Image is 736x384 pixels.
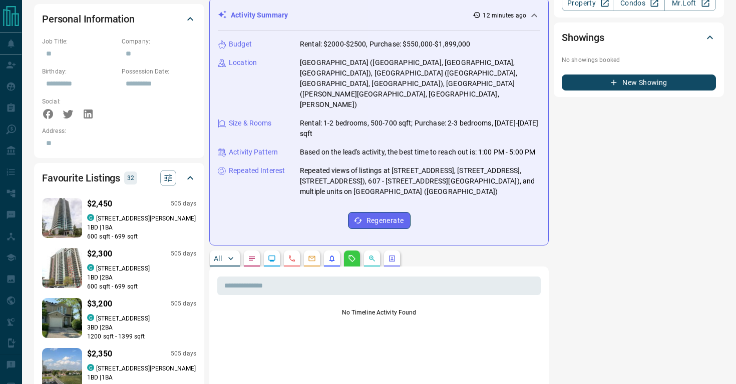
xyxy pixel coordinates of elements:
[562,25,716,49] div: Showings
[87,214,94,221] div: condos.ca
[42,166,196,190] div: Favourite Listings32
[42,246,196,291] a: Favourited listing$2,300505 dayscondos.ca[STREET_ADDRESS]1BD |2BA600 sqft - 699 sqft
[300,57,540,110] p: [GEOGRAPHIC_DATA] ([GEOGRAPHIC_DATA], [GEOGRAPHIC_DATA], [GEOGRAPHIC_DATA]), [GEOGRAPHIC_DATA] ([...
[229,39,252,49] p: Budget
[96,314,150,323] p: [STREET_ADDRESS]
[87,264,94,271] div: condos.ca
[42,296,196,341] a: Favourited listing$3,200505 dayscondos.ca[STREET_ADDRESS]3BD |2BA1200 sqft - 1399 sqft
[562,29,604,45] h2: Showings
[127,172,134,183] p: 32
[87,282,196,291] p: 600 sqft - 699 sqft
[96,264,150,273] p: [STREET_ADDRESS]
[42,7,196,31] div: Personal Information
[348,212,411,229] button: Regenerate
[171,349,196,358] p: 505 days
[348,254,356,262] svg: Requests
[229,147,278,157] p: Activity Pattern
[96,364,196,373] p: [STREET_ADDRESS][PERSON_NAME]
[368,254,376,262] svg: Opportunities
[122,37,196,46] p: Company:
[268,254,276,262] svg: Lead Browsing Activity
[388,254,396,262] svg: Agent Actions
[308,254,316,262] svg: Emails
[42,126,196,135] p: Address:
[288,254,296,262] svg: Calls
[300,118,540,139] p: Rental: 1-2 bedrooms, 500-700 sqft; Purchase: 2-3 bedrooms, [DATE]-[DATE] sqft
[42,97,117,106] p: Social:
[42,11,135,27] h2: Personal Information
[300,165,540,197] p: Repeated views of listings at [STREET_ADDRESS], [STREET_ADDRESS], [STREET_ADDRESS]), 607 - [STREE...
[217,308,541,317] p: No Timeline Activity Found
[87,248,112,260] p: $2,300
[300,147,535,157] p: Based on the lead's activity, the best time to reach out is: 1:00 PM - 5:00 PM
[87,364,94,371] div: condos.ca
[87,273,196,282] p: 1 BD | 2 BA
[42,170,120,186] h2: Favourite Listings
[229,57,257,68] p: Location
[87,332,196,341] p: 1200 sqft - 1399 sqft
[35,248,89,288] img: Favourited listing
[231,10,288,20] p: Activity Summary
[42,37,117,46] p: Job Title:
[229,118,272,128] p: Size & Rooms
[171,199,196,208] p: 505 days
[229,165,285,176] p: Repeated Interest
[87,314,94,321] div: condos.ca
[87,298,112,310] p: $3,200
[562,74,716,90] button: New Showing
[248,254,256,262] svg: Notes
[328,254,336,262] svg: Listing Alerts
[562,55,716,64] p: No showings booked
[87,373,196,382] p: 1 BD | 1 BA
[87,232,196,241] p: 600 sqft - 699 sqft
[87,323,196,332] p: 3 BD | 2 BA
[42,196,196,241] a: Favourited listing$2,450505 dayscondos.ca[STREET_ADDRESS][PERSON_NAME]1BD |1BA600 sqft - 699 sqft
[300,39,471,49] p: Rental: $2000-$2500, Purchase: $550,000-$1,899,000
[218,6,540,24] div: Activity Summary12 minutes ago
[34,298,91,338] img: Favourited listing
[30,198,94,238] img: Favourited listing
[214,255,222,262] p: All
[87,223,196,232] p: 1 BD | 1 BA
[171,249,196,258] p: 505 days
[122,67,196,76] p: Possession Date:
[96,214,196,223] p: [STREET_ADDRESS][PERSON_NAME]
[483,11,526,20] p: 12 minutes ago
[42,67,117,76] p: Birthday:
[87,198,112,210] p: $2,450
[171,299,196,308] p: 505 days
[87,348,112,360] p: $2,350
